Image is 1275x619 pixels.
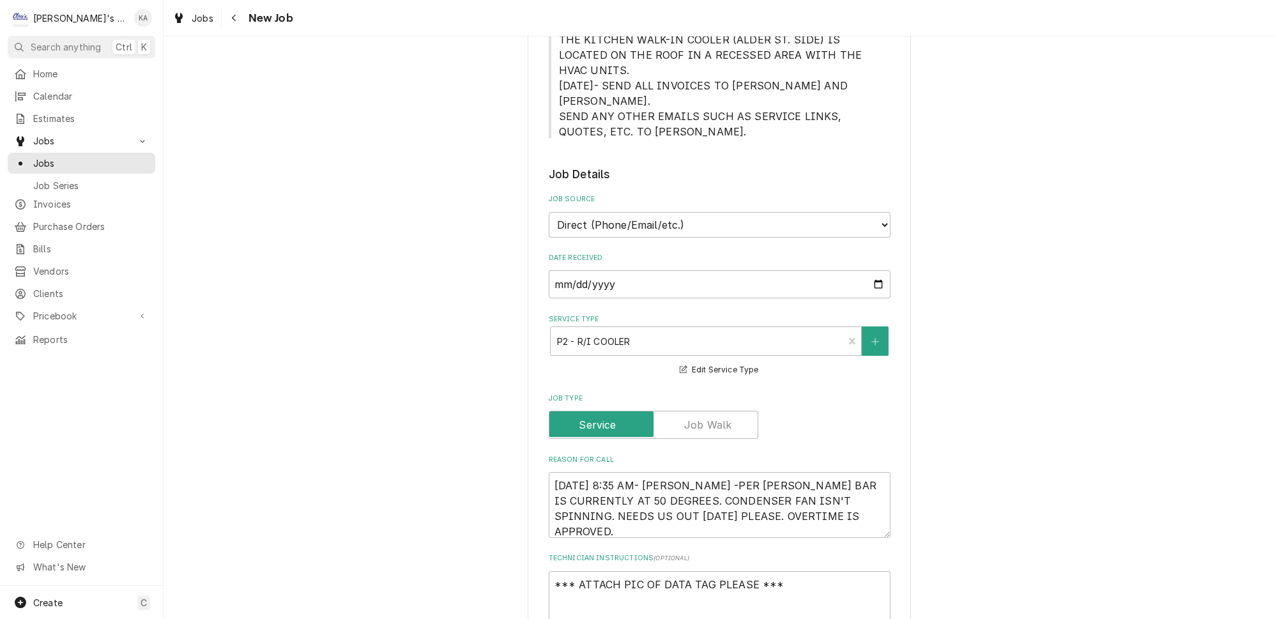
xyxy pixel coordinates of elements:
[245,10,293,27] span: New Job
[33,597,63,608] span: Create
[134,9,152,27] div: KA
[33,309,130,323] span: Pricebook
[549,4,890,139] div: Service Location Notes
[8,216,155,237] a: Purchase Orders
[33,134,130,148] span: Jobs
[33,538,148,551] span: Help Center
[141,596,147,609] span: C
[549,17,890,139] span: Service Location Notes
[11,9,29,27] div: Clay's Refrigeration's Avatar
[33,67,149,80] span: Home
[33,112,149,125] span: Estimates
[33,560,148,574] span: What's New
[549,472,890,538] textarea: [DATE] 8:35 AM- [PERSON_NAME] -PER [PERSON_NAME] BAR IS CURRENTLY AT 50 DEGREES. CONDENSER FAN IS...
[116,40,132,54] span: Ctrl
[862,326,889,356] button: Create New Service
[33,179,149,192] span: Job Series
[141,40,147,54] span: K
[224,8,245,28] button: Navigate back
[167,8,218,29] a: Jobs
[653,554,689,562] span: ( optional )
[549,253,890,298] div: Date Received
[871,337,879,346] svg: Create New Service
[8,175,155,196] a: Job Series
[8,36,155,58] button: Search anythingCtrlK
[549,270,890,298] input: yyyy-mm-dd
[192,11,213,25] span: Jobs
[33,11,127,25] div: [PERSON_NAME]'s Refrigeration
[134,9,152,27] div: Korey Austin's Avatar
[549,553,890,563] label: Technician Instructions
[33,264,149,278] span: Vendors
[8,194,155,215] a: Invoices
[549,314,890,325] label: Service Type
[8,329,155,350] a: Reports
[8,305,155,326] a: Go to Pricebook
[8,534,155,555] a: Go to Help Center
[678,362,760,378] button: Edit Service Type
[549,455,890,538] div: Reason For Call
[33,197,149,211] span: Invoices
[8,130,155,151] a: Go to Jobs
[8,63,155,84] a: Home
[549,253,890,263] label: Date Received
[8,283,155,304] a: Clients
[33,242,149,256] span: Bills
[549,394,890,439] div: Job Type
[8,556,155,577] a: Go to What's New
[549,166,890,183] legend: Job Details
[33,89,149,103] span: Calendar
[33,333,149,346] span: Reports
[31,40,101,54] span: Search anything
[549,194,890,204] label: Job Source
[8,261,155,282] a: Vendors
[549,314,890,378] div: Service Type
[549,194,890,237] div: Job Source
[549,455,890,465] label: Reason For Call
[8,238,155,259] a: Bills
[33,157,149,170] span: Jobs
[33,287,149,300] span: Clients
[8,153,155,174] a: Jobs
[33,220,149,233] span: Purchase Orders
[549,394,890,404] label: Job Type
[8,86,155,107] a: Calendar
[11,9,29,27] div: C
[8,108,155,129] a: Estimates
